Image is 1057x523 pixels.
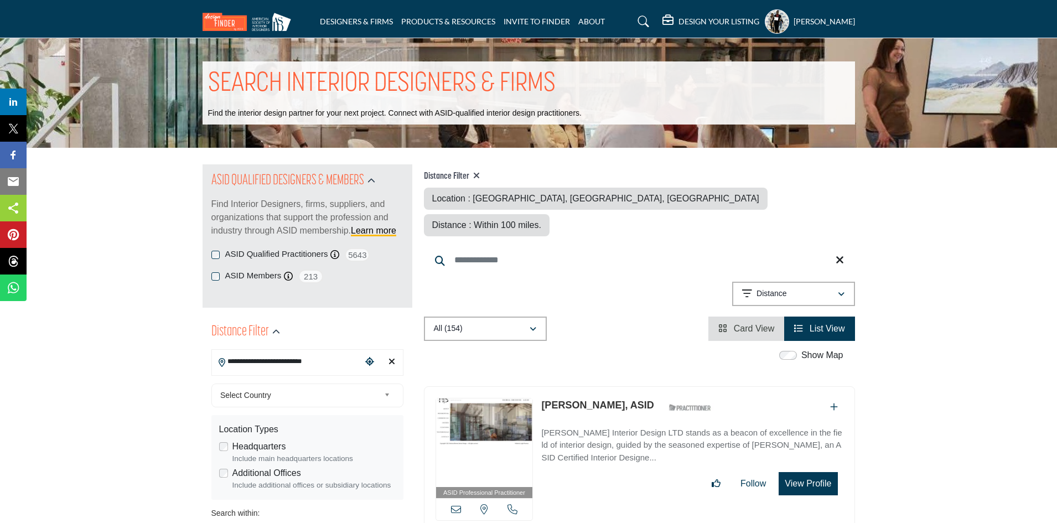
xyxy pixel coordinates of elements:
[432,194,759,203] span: Location : [GEOGRAPHIC_DATA], [GEOGRAPHIC_DATA], [GEOGRAPHIC_DATA]
[211,508,403,519] div: Search within:
[424,317,547,341] button: All (154)
[219,423,396,436] div: Location Types
[401,17,495,26] a: PRODUCTS & RESOURCES
[662,15,759,28] div: DESIGN YOUR LISTING
[443,488,525,498] span: ASID Professional Practitioner
[504,17,570,26] a: INVITE TO FINDER
[718,324,774,333] a: View Card
[765,9,789,34] button: Show hide supplier dropdown
[434,323,463,334] p: All (154)
[541,427,843,464] p: [PERSON_NAME] Interior Design LTD stands as a beacon of excellence in the field of interior desig...
[361,350,378,374] div: Choose your current location
[794,16,855,27] h5: [PERSON_NAME]
[665,401,714,415] img: ASID Qualified Practitioners Badge Icon
[432,220,541,230] span: Distance : Within 100 miles.
[211,322,269,342] h2: Distance Filter
[732,282,855,306] button: Distance
[424,171,855,182] h4: Distance Filter
[830,402,838,412] a: Add To List
[203,13,297,31] img: Site Logo
[784,317,854,341] li: List View
[232,440,286,453] label: Headquarters
[678,17,759,27] h5: DESIGN YOUR LISTING
[436,398,533,487] img: Debra Browne, ASID
[211,171,364,191] h2: ASID QUALIFIED DESIGNERS & MEMBERS
[220,389,380,402] span: Select Country
[225,270,282,282] label: ASID Members
[232,453,396,464] div: Include main headquarters locations
[794,324,844,333] a: View List
[436,398,533,499] a: ASID Professional Practitioner
[211,251,220,259] input: ASID Qualified Practitioners checkbox
[733,473,773,495] button: Follow
[211,198,403,237] p: Find Interior Designers, firms, suppliers, and organizations that support the profession and indu...
[208,67,556,101] h1: SEARCH INTERIOR DESIGNERS & FIRMS
[320,17,393,26] a: DESIGNERS & FIRMS
[734,324,775,333] span: Card View
[212,351,361,372] input: Search Location
[298,270,323,283] span: 213
[232,480,396,491] div: Include additional offices or subsidiary locations
[708,317,784,341] li: Card View
[757,288,786,299] p: Distance
[211,272,220,281] input: ASID Members checkbox
[627,13,656,30] a: Search
[351,226,396,235] a: Learn more
[232,467,301,480] label: Additional Offices
[225,248,328,261] label: ASID Qualified Practitioners
[541,400,654,411] a: [PERSON_NAME], ASID
[810,324,845,333] span: List View
[779,472,837,495] button: View Profile
[345,248,370,262] span: 5643
[541,420,843,464] a: [PERSON_NAME] Interior Design LTD stands as a beacon of excellence in the field of interior desig...
[578,17,605,26] a: ABOUT
[384,350,400,374] div: Clear search location
[208,108,582,119] p: Find the interior design partner for your next project. Connect with ASID-qualified interior desi...
[801,349,843,362] label: Show Map
[704,473,728,495] button: Like listing
[541,398,654,413] p: Debra Browne, ASID
[424,247,855,273] input: Search Keyword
